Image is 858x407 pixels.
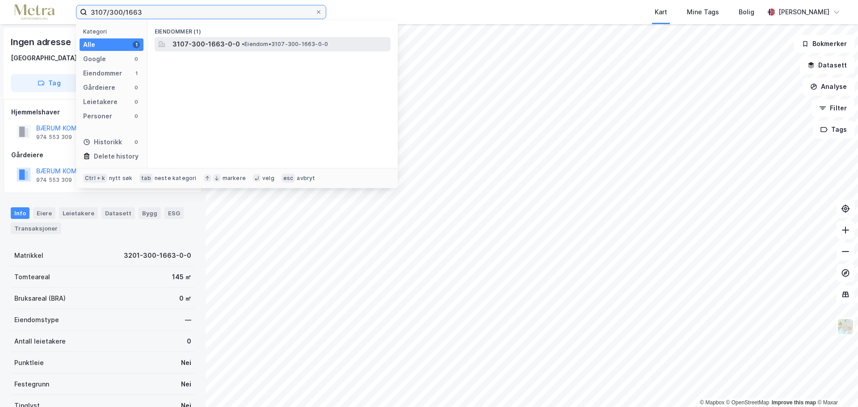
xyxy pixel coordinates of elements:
[181,379,191,390] div: Nei
[164,207,184,219] div: ESG
[83,54,106,64] div: Google
[101,207,135,219] div: Datasett
[187,336,191,347] div: 0
[124,250,191,261] div: 3201-300-1663-0-0
[87,5,315,19] input: Søk på adresse, matrikkel, gårdeiere, leietakere eller personer
[14,293,66,304] div: Bruksareal (BRA)
[109,175,133,182] div: nytt søk
[11,150,194,160] div: Gårdeiere
[147,21,398,37] div: Eiendommer (1)
[83,39,95,50] div: Alle
[133,55,140,63] div: 0
[14,315,59,325] div: Eiendomstype
[83,97,118,107] div: Leietakere
[59,207,98,219] div: Leietakere
[133,113,140,120] div: 0
[772,399,816,406] a: Improve this map
[94,151,139,162] div: Delete history
[83,174,107,183] div: Ctrl + k
[687,7,719,17] div: Mine Tags
[11,53,112,63] div: [GEOGRAPHIC_DATA], 300/1663
[282,174,295,183] div: esc
[181,357,191,368] div: Nei
[133,70,140,77] div: 1
[700,399,724,406] a: Mapbox
[185,315,191,325] div: —
[14,336,66,347] div: Antall leietakere
[172,39,240,50] span: 3107-300-1663-0-0
[837,318,854,335] img: Z
[139,207,161,219] div: Bygg
[803,78,854,96] button: Analyse
[11,74,88,92] button: Tag
[133,41,140,48] div: 1
[813,364,858,407] iframe: Chat Widget
[813,364,858,407] div: Kontrollprogram for chat
[813,121,854,138] button: Tags
[242,41,328,48] span: Eiendom • 3107-300-1663-0-0
[36,176,72,184] div: 974 553 309
[11,222,61,234] div: Transaksjoner
[14,379,49,390] div: Festegrunn
[794,35,854,53] button: Bokmerker
[33,207,55,219] div: Eiere
[133,84,140,91] div: 0
[14,272,50,282] div: Tomteareal
[36,134,72,141] div: 974 553 309
[242,41,244,47] span: •
[14,250,43,261] div: Matrikkel
[297,175,315,182] div: avbryt
[739,7,754,17] div: Bolig
[172,272,191,282] div: 145 ㎡
[133,138,140,146] div: 0
[179,293,191,304] div: 0 ㎡
[800,56,854,74] button: Datasett
[655,7,667,17] div: Kart
[11,207,29,219] div: Info
[133,98,140,105] div: 0
[83,28,143,35] div: Kategori
[139,174,153,183] div: tab
[14,4,55,20] img: metra-logo.256734c3b2bbffee19d4.png
[11,35,72,49] div: Ingen adresse
[223,175,246,182] div: markere
[83,111,112,122] div: Personer
[83,82,115,93] div: Gårdeiere
[778,7,829,17] div: [PERSON_NAME]
[155,175,197,182] div: neste kategori
[726,399,770,406] a: OpenStreetMap
[262,175,274,182] div: velg
[14,357,44,368] div: Punktleie
[11,107,194,117] div: Hjemmelshaver
[83,137,122,147] div: Historikk
[812,99,854,117] button: Filter
[83,68,122,79] div: Eiendommer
